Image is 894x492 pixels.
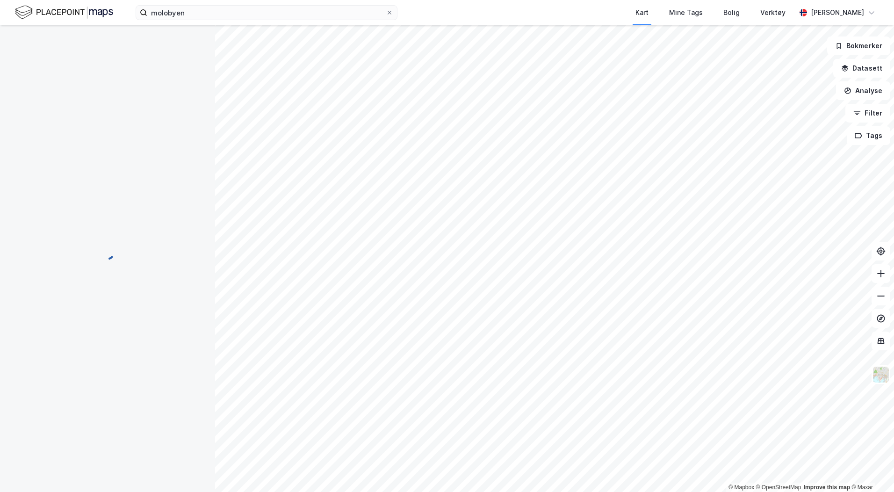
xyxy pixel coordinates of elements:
[756,484,801,491] a: OpenStreetMap
[836,81,890,100] button: Analyse
[847,126,890,145] button: Tags
[760,7,786,18] div: Verktøy
[845,104,890,123] button: Filter
[728,484,754,491] a: Mapbox
[723,7,740,18] div: Bolig
[147,6,386,20] input: Søk på adresse, matrikkel, gårdeiere, leietakere eller personer
[847,447,894,492] div: Kontrollprogram for chat
[827,36,890,55] button: Bokmerker
[833,59,890,78] button: Datasett
[100,246,115,260] img: spinner.a6d8c91a73a9ac5275cf975e30b51cfb.svg
[15,4,113,21] img: logo.f888ab2527a4732fd821a326f86c7f29.svg
[872,366,890,383] img: Z
[811,7,864,18] div: [PERSON_NAME]
[847,447,894,492] iframe: Chat Widget
[635,7,649,18] div: Kart
[669,7,703,18] div: Mine Tags
[804,484,850,491] a: Improve this map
